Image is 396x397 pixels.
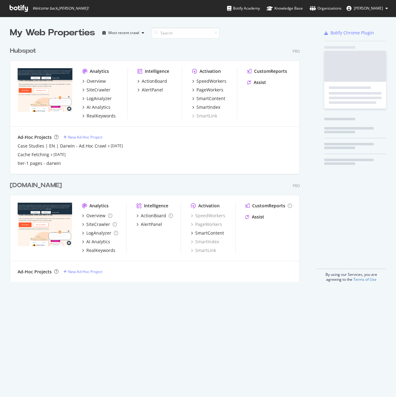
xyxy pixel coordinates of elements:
div: Pro [293,183,300,188]
div: SiteCrawler [87,87,110,93]
span: Alex Ulfich [354,6,383,11]
div: LogAnalyzer [87,95,112,102]
div: Organizations [310,5,342,11]
div: Pro [293,49,300,54]
div: [DOMAIN_NAME] [10,181,62,190]
div: LogAnalyzer [86,230,111,236]
a: Overview [82,78,106,84]
a: SpeedWorkers [192,78,226,84]
div: SpeedWorkers [196,78,226,84]
div: New Ad-Hoc Project [68,135,102,140]
a: SiteCrawler [82,87,110,93]
div: Analytics [89,203,109,209]
div: SmartIndex [196,104,220,110]
a: AI Analytics [82,104,110,110]
a: SpeedWorkers [191,213,225,219]
a: Terms of Use [353,277,377,282]
a: CustomReports [247,68,287,74]
div: Assist [252,214,264,220]
a: SiteCrawler [82,221,117,227]
input: Search [152,28,220,38]
a: New Ad-Hoc Project [63,269,102,274]
div: Knowledge Base [267,5,303,11]
a: New Ad-Hoc Project [63,135,102,140]
a: LogAnalyzer [82,95,112,102]
a: [DOMAIN_NAME] [10,181,64,190]
div: SmartContent [196,95,225,102]
div: grid [10,39,305,282]
a: Cache Fetching [18,152,49,158]
div: My Web Properties [10,27,95,39]
a: Botify Chrome Plugin [324,30,374,36]
div: Hubspot [10,46,36,55]
span: Welcome back, [PERSON_NAME] ! [32,6,88,11]
img: hubspot.com [18,68,72,112]
a: [DATE] [111,143,123,148]
a: RealKeywords [82,113,116,119]
a: AlertPanel [136,221,162,227]
div: Overview [87,78,106,84]
div: Intelligence [145,68,169,74]
a: Assist [247,79,266,86]
div: AI Analytics [86,239,110,245]
a: RealKeywords [82,247,115,254]
a: tier-1 pages - darwin [18,160,61,166]
div: CustomReports [252,203,285,209]
a: PageWorkers [192,87,223,93]
div: By using our Services, you are agreeing to the [316,269,386,282]
div: PageWorkers [196,87,223,93]
div: CustomReports [254,68,287,74]
a: AI Analytics [82,239,110,245]
div: SmartContent [195,230,224,236]
div: New Ad-Hoc Project [68,269,102,274]
div: AlertPanel [141,221,162,227]
div: Intelligence [144,203,168,209]
a: [DATE] [54,152,66,157]
div: Botify Academy [227,5,260,11]
div: AlertPanel [142,87,163,93]
div: RealKeywords [86,247,115,254]
div: ActionBoard [141,213,166,219]
a: ActionBoard [137,78,167,84]
a: AlertPanel [137,87,163,93]
a: LogAnalyzer [82,230,118,236]
a: ActionBoard [136,213,173,219]
div: ActionBoard [142,78,167,84]
div: Overview [86,213,105,219]
a: SmartLink [191,247,216,254]
a: SmartIndex [191,239,219,245]
img: hubspot-bulkdataexport.com [18,203,72,246]
div: SiteCrawler [86,221,110,227]
div: Analytics [90,68,109,74]
a: SmartContent [192,95,225,102]
a: Hubspot [10,46,39,55]
a: Assist [245,214,264,220]
a: PageWorkers [191,221,222,227]
button: [PERSON_NAME] [342,3,393,13]
a: CustomReports [245,203,292,209]
div: Assist [254,79,266,86]
a: SmartIndex [192,104,220,110]
a: SmartLink [192,113,217,119]
div: Activation [200,68,221,74]
a: Case Studies | EN | Darwin - Ad.Hoc Crawl [18,143,106,149]
div: AI Analytics [87,104,110,110]
button: Most recent crawl [100,28,147,38]
div: Ad-Hoc Projects [18,269,52,275]
div: Most recent crawl [108,31,139,35]
div: RealKeywords [87,113,116,119]
div: Activation [198,203,220,209]
a: SmartContent [191,230,224,236]
div: Botify Chrome Plugin [330,30,374,36]
a: Overview [82,213,112,219]
div: Ad-Hoc Projects [18,134,52,140]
